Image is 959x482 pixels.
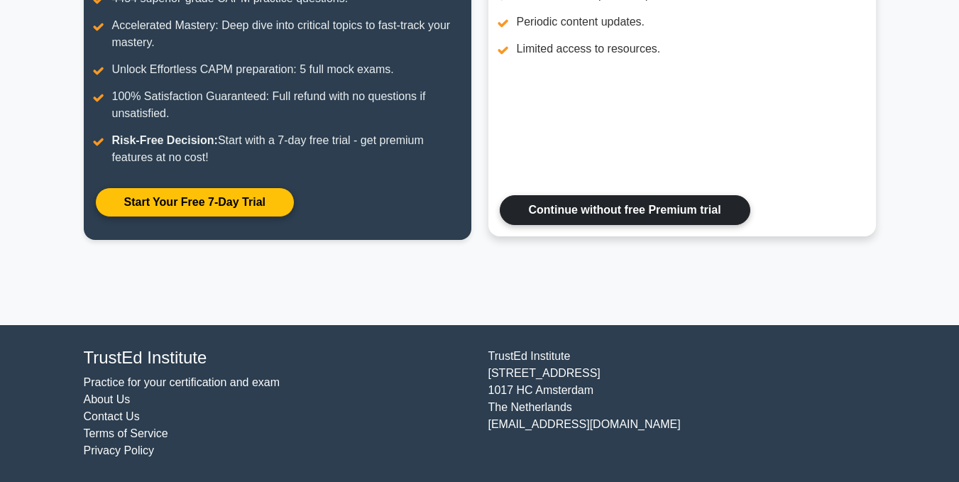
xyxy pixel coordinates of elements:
h4: TrustEd Institute [84,348,471,368]
a: Start Your Free 7-Day Trial [95,187,295,217]
a: Privacy Policy [84,444,155,456]
a: Practice for your certification and exam [84,376,280,388]
a: Continue without free Premium trial [500,195,750,225]
a: About Us [84,393,131,405]
div: TrustEd Institute [STREET_ADDRESS] 1017 HC Amsterdam The Netherlands [EMAIL_ADDRESS][DOMAIN_NAME] [480,348,884,459]
a: Contact Us [84,410,140,422]
a: Terms of Service [84,427,168,439]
